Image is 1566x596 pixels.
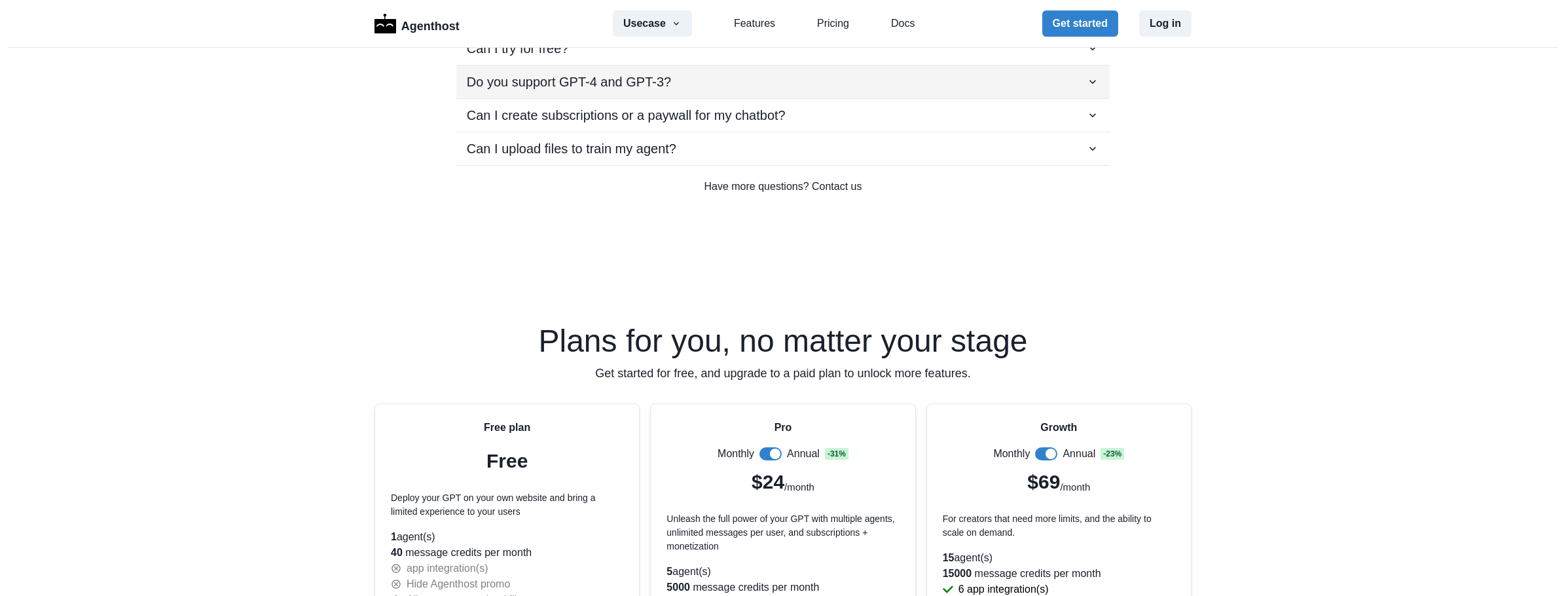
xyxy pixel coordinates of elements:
a: Features [734,16,775,31]
p: Get started for free, and upgrade to a paid plan to unlock more features. [374,365,1192,382]
p: message credits per month [943,566,1175,582]
button: Can I try for free? [456,32,1110,65]
p: message credits per month [391,545,623,561]
img: Logo [374,14,396,33]
span: - 23 % [1101,448,1124,460]
a: Pricing [817,16,849,31]
p: $24 [752,467,784,496]
p: Free plan [484,420,530,436]
p: Growth [1040,420,1077,436]
span: 5 [666,566,672,577]
p: Deploy your GPT on your own website and bring a limited experience to your users [391,491,623,519]
span: 5000 [666,582,690,593]
p: agent(s) [391,529,623,545]
p: Annual [787,446,820,462]
p: Agenthost [401,12,460,35]
button: Do you support GPT-4 and GPT-3? [456,65,1110,98]
p: Can I upload files to train my agent? [467,139,676,158]
span: 15000 [943,568,972,579]
p: Do you support GPT-4 and GPT-3? [467,72,671,92]
button: Can I upload files to train my agent? [456,132,1110,165]
p: /month [784,480,814,495]
button: Usecase [613,10,692,37]
span: 40 [391,547,403,558]
p: Unleash the full power of your GPT with multiple agents, unlimited messages per user, and subscri... [666,512,899,553]
h2: Plans for you, no matter your stage [374,326,1192,357]
p: Can I try for free? [467,39,569,58]
p: Pro [774,420,792,436]
a: Docs [891,16,915,31]
span: 1 [391,531,397,542]
button: Can I create subscriptions or a paywall for my chatbot? [456,99,1110,132]
a: LogoAgenthost [374,12,460,35]
p: agent(s) [943,550,1175,566]
p: For creators that need more limits, and the ability to scale on demand. [943,512,1175,540]
p: Monthly [993,446,1030,462]
button: Log in [1139,10,1192,37]
p: Free [486,446,528,475]
button: Get started [1042,10,1118,37]
p: /month [1060,480,1090,495]
span: - 31 % [825,448,848,460]
p: Can I create subscriptions or a paywall for my chatbot? [467,105,786,125]
p: Hide Agenthost promo [407,576,510,592]
a: Have more questions? Contact us [374,179,1192,195]
p: message credits per month [666,580,899,595]
p: Monthly [718,446,754,462]
p: $69 [1027,467,1060,496]
p: app integration(s) [407,561,488,576]
p: agent(s) [666,564,899,580]
p: Annual [1063,446,1095,462]
span: 15 [943,552,955,563]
